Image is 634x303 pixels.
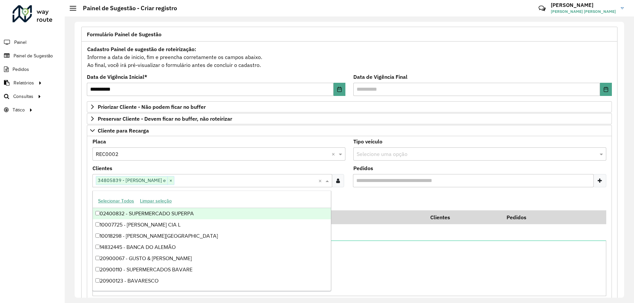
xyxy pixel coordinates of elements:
strong: Cadastro Painel de sugestão de roteirização: [87,46,196,52]
th: Código Cliente [253,210,426,224]
div: 20900110 - SUPERMERCADOS BAVARE [93,264,331,275]
ng-dropdown-panel: Options list [92,191,331,291]
span: Consultas [13,93,33,100]
a: Priorizar Cliente - Não podem ficar no buffer [87,101,612,112]
button: Limpar seleção [137,196,175,206]
h3: [PERSON_NAME] [551,2,616,8]
th: Clientes [426,210,502,224]
label: Data de Vigência Final [353,73,407,81]
div: 02400832 - SUPERMERCADO SUPERPA [93,208,331,219]
div: 20900124 - BAVARESCO ATACADO [93,287,331,298]
span: Clear all [332,150,337,158]
h2: Painel de Sugestão - Criar registro [76,5,177,12]
span: [PERSON_NAME] [PERSON_NAME] [551,9,616,15]
label: Data de Vigência Inicial [87,73,147,81]
label: Tipo veículo [353,137,382,145]
span: Pedidos [13,66,29,73]
button: Choose Date [334,83,345,96]
div: Informe a data de inicio, fim e preencha corretamente os campos abaixo. Ao final, você irá pré-vi... [87,45,612,69]
button: Choose Date [600,83,612,96]
span: Tático [13,106,25,113]
label: Clientes [92,164,112,172]
div: 20900123 - BAVARESCO [93,275,331,287]
span: Painel de Sugestão [14,52,53,59]
div: 14832445 - BANCA DO ALEMÃO [93,242,331,253]
a: Preservar Cliente - Devem ficar no buffer, não roteirizar [87,113,612,124]
span: Painel [14,39,26,46]
a: Cliente para Recarga [87,125,612,136]
label: Pedidos [353,164,373,172]
th: Pedidos [502,210,578,224]
span: × [167,177,174,185]
span: Clear all [318,177,324,185]
div: 10018298 - [PERSON_NAME][GEOGRAPHIC_DATA] [93,230,331,242]
label: Placa [92,137,106,145]
span: Cliente para Recarga [98,128,149,133]
button: Selecionar Todos [95,196,137,206]
span: Relatórios [14,79,34,86]
div: 10007725 - [PERSON_NAME] CIA L [93,219,331,230]
span: Preservar Cliente - Devem ficar no buffer, não roteirizar [98,116,232,121]
a: Contato Rápido [535,1,549,15]
span: Formulário Painel de Sugestão [87,32,161,37]
span: Priorizar Cliente - Não podem ficar no buffer [98,104,206,109]
span: 34805839 - [PERSON_NAME] e [96,176,167,184]
div: 20900067 - GUSTO & [PERSON_NAME] [93,253,331,264]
